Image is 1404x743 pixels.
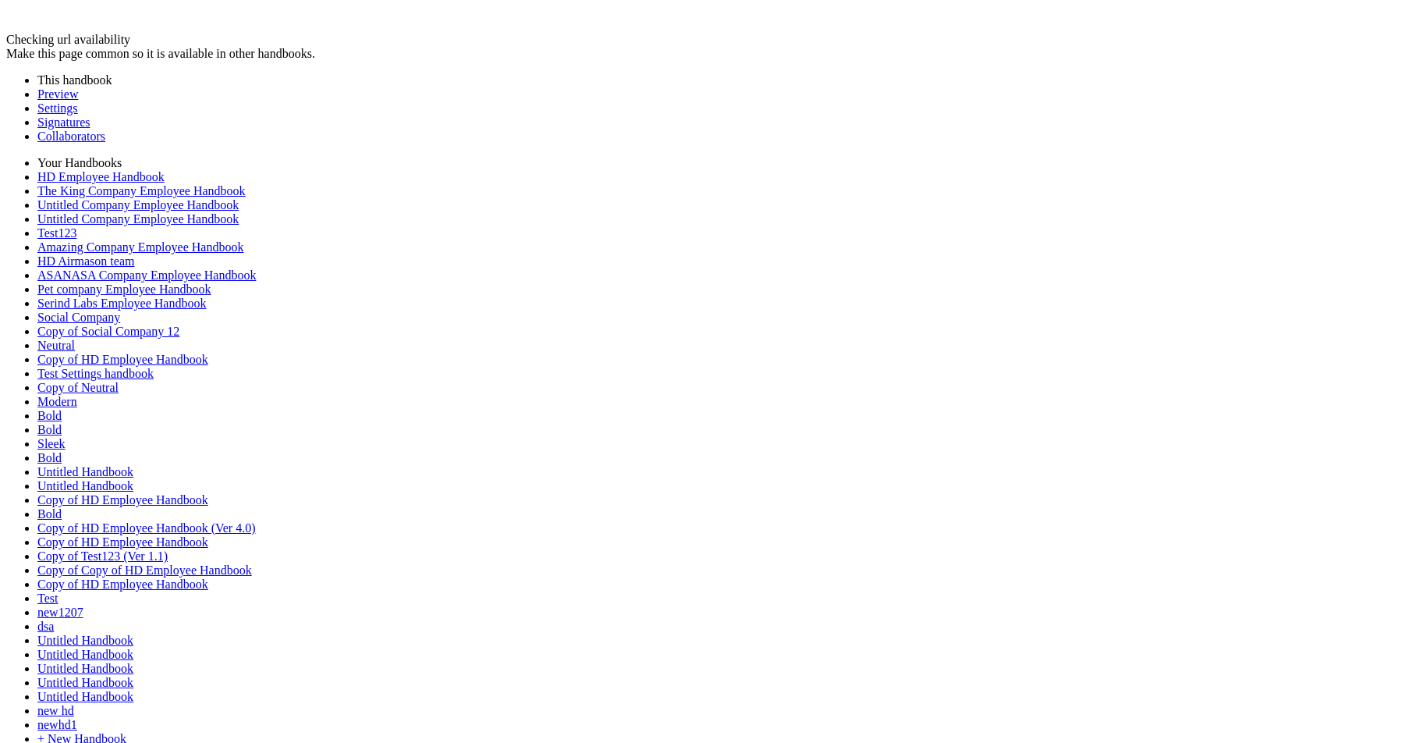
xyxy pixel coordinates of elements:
[37,311,120,324] a: Social Company
[37,226,76,240] a: Test123
[37,606,83,619] a: new1207
[37,381,119,394] a: Copy of Neutral
[37,465,133,478] a: Untitled Handbook
[37,718,77,731] a: newhd1
[37,283,211,296] a: Pet company Employee Handbook
[37,493,208,507] a: Copy of HD Employee Handbook
[37,549,168,563] a: Copy of Test123 (Ver 1.1)
[37,212,239,226] a: Untitled Company Employee Handbook
[37,521,256,535] a: Copy of HD Employee Handbook (Ver 4.0)
[37,73,1398,87] li: This handbook
[37,101,78,115] a: Settings
[37,423,62,436] a: Bold
[37,353,208,366] a: Copy of HD Employee Handbook
[37,254,134,268] a: HD Airmason team
[37,662,133,675] a: Untitled Handbook
[37,116,90,129] a: Signatures
[37,437,66,450] a: Sleek
[37,198,239,212] a: Untitled Company Employee Handbook
[37,535,208,549] a: Copy of HD Employee Handbook
[37,620,54,633] a: dsa
[6,47,1398,61] div: Make this page common so it is available in other handbooks.
[37,451,62,464] a: Bold
[6,33,130,46] span: Checking url availability
[37,170,165,183] a: HD Employee Handbook
[37,690,133,703] a: Untitled Handbook
[37,648,133,661] a: Untitled Handbook
[37,479,133,492] a: Untitled Handbook
[37,395,77,408] a: Modern
[37,184,246,197] a: The King Company Employee Handbook
[37,240,243,254] a: Amazing Company Employee Handbook
[37,156,1398,170] li: Your Handbooks
[37,704,74,717] a: new hd
[37,339,75,352] a: Neutral
[37,325,179,338] a: Copy of Social Company 12
[37,409,62,422] a: Bold
[37,676,133,689] a: Untitled Handbook
[37,297,206,310] a: Serind Labs Employee Handbook
[37,634,133,647] a: Untitled Handbook
[37,367,154,380] a: Test Settings handbook
[37,578,208,591] a: Copy of HD Employee Handbook
[37,130,105,143] a: Collaborators
[37,507,62,521] a: Bold
[37,563,252,577] a: Copy of Copy of HD Employee Handbook
[37,268,256,282] a: ASANASA Company Employee Handbook
[37,87,78,101] a: Preview
[37,592,58,605] a: Test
